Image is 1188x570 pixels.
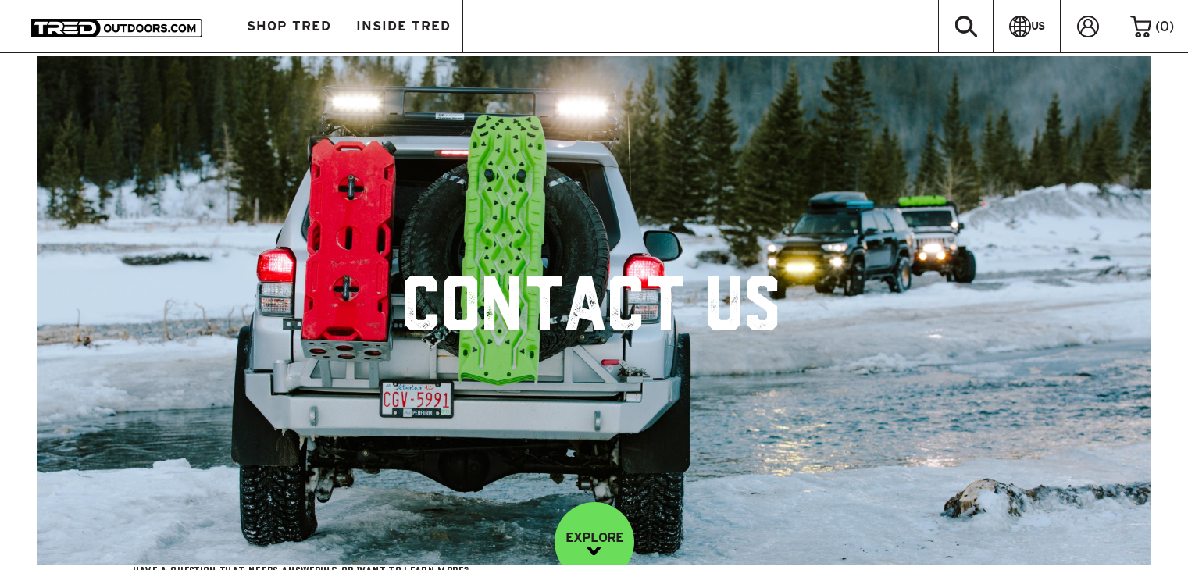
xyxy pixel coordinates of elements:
img: cart-icon [1130,16,1151,37]
span: INSIDE TRED [356,20,451,33]
img: TRED Outdoors America [31,19,202,37]
span: SHOP TRED [247,20,331,33]
img: down-image [587,547,601,555]
h1: CONTACT US [405,276,783,346]
span: 0 [1160,19,1169,34]
span: ( ) [1155,20,1174,34]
